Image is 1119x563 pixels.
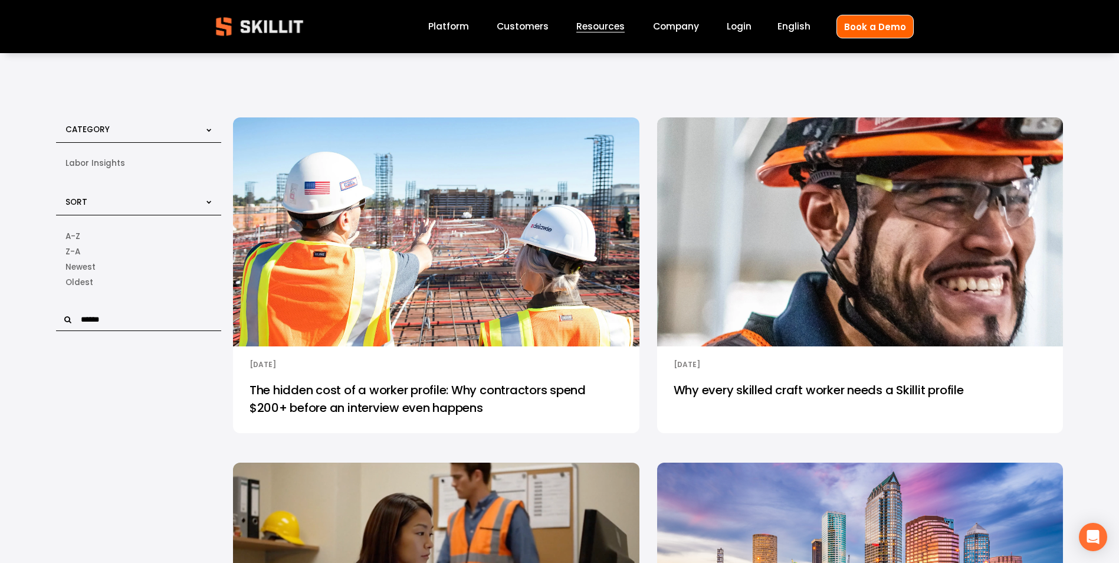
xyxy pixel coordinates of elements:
[65,246,80,258] span: Z-A
[65,156,212,171] a: Labor Insights
[674,359,700,369] time: [DATE]
[65,276,93,289] span: Oldest
[206,9,313,44] img: Skillit
[65,274,212,290] a: Date
[231,116,641,347] img: The hidden cost of a worker profile: Why contractors spend $200+ before an interview even happens
[65,261,96,274] span: Newest
[657,372,1064,433] a: Why every skilled craft worker needs a Skillit profile
[653,19,699,35] a: Company
[576,19,625,35] a: folder dropdown
[65,244,212,259] a: Alphabetical
[576,19,625,33] span: Resources
[727,19,752,35] a: Login
[777,19,810,33] span: English
[1079,523,1107,551] div: Open Intercom Messenger
[836,15,914,38] a: Book a Demo
[497,19,549,35] a: Customers
[65,125,110,136] span: Category
[65,230,80,243] span: A-Z
[655,116,1065,347] img: Why every skilled craft worker needs a Skillit profile
[233,372,639,433] a: The hidden cost of a worker profile: Why contractors spend $200+ before an interview even happens
[65,197,87,208] span: Sort
[65,259,212,274] a: Date
[428,19,469,35] a: Platform
[777,19,810,35] div: language picker
[250,359,276,369] time: [DATE]
[65,228,212,244] a: Alphabetical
